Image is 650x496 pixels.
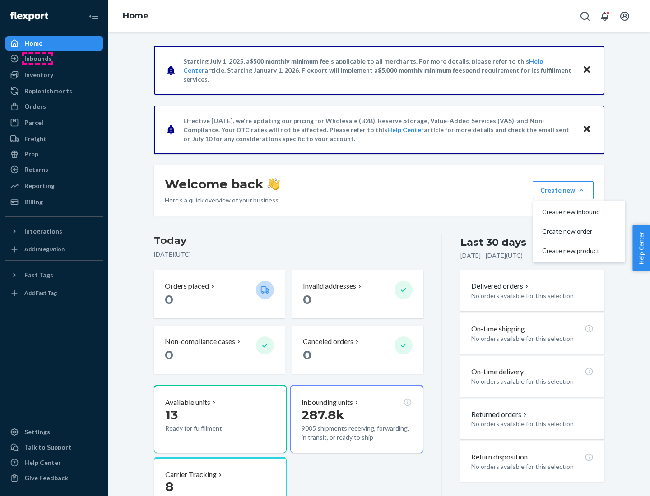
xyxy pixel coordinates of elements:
[5,286,103,300] a: Add Fast Tag
[290,385,423,453] button: Inbounding units287.8k9085 shipments receiving, forwarding, in transit, or ready to ship
[165,281,209,291] p: Orders placed
[24,87,72,96] div: Replenishments
[165,407,178,423] span: 13
[460,235,526,249] div: Last 30 days
[10,12,48,21] img: Flexport logo
[5,471,103,485] button: Give Feedback
[535,202,623,222] button: Create new inbound
[154,270,285,318] button: Orders placed 0
[85,7,103,25] button: Close Navigation
[303,347,311,363] span: 0
[165,424,249,433] p: Ready for fulfillment
[24,118,43,127] div: Parcel
[387,126,424,133] a: Help Center
[303,292,311,307] span: 0
[292,326,423,374] button: Canceled orders 0
[24,289,57,297] div: Add Fast Tag
[5,51,103,66] a: Inbounds
[5,115,103,130] a: Parcel
[5,99,103,114] a: Orders
[165,196,280,205] p: Here’s a quick overview of your business
[123,11,149,21] a: Home
[5,179,103,193] a: Reporting
[5,242,103,257] a: Add Integration
[267,178,280,190] img: hand-wave emoji
[542,228,600,234] span: Create new order
[5,195,103,209] a: Billing
[471,409,529,420] button: Returned orders
[154,250,423,259] p: [DATE] ( UTC )
[5,224,103,239] button: Integrations
[24,271,53,280] div: Fast Tags
[535,222,623,241] button: Create new order
[5,68,103,82] a: Inventory
[183,57,574,84] p: Starting July 1, 2025, a is applicable to all merchants. For more details, please refer to this a...
[5,132,103,146] a: Freight
[5,440,103,455] a: Talk to Support
[165,347,173,363] span: 0
[24,427,50,436] div: Settings
[303,336,353,347] p: Canceled orders
[24,134,46,143] div: Freight
[165,176,280,192] h1: Welcome back
[303,281,356,291] p: Invalid addresses
[576,7,594,25] button: Open Search Box
[165,469,217,480] p: Carrier Tracking
[165,397,210,408] p: Available units
[596,7,614,25] button: Open notifications
[292,270,423,318] button: Invalid addresses 0
[165,336,235,347] p: Non-compliance cases
[533,181,594,199] button: Create newCreate new inboundCreate new orderCreate new product
[24,245,65,253] div: Add Integration
[471,291,594,300] p: No orders available for this selection
[24,102,46,111] div: Orders
[302,397,353,408] p: Inbounding units
[5,84,103,98] a: Replenishments
[632,225,650,271] button: Help Center
[5,162,103,177] a: Returns
[24,54,52,63] div: Inbounds
[183,116,574,143] p: Effective [DATE], we're updating our pricing for Wholesale (B2B), Reserve Storage, Value-Added Se...
[5,455,103,470] a: Help Center
[24,473,68,482] div: Give Feedback
[616,7,634,25] button: Open account menu
[535,241,623,261] button: Create new product
[302,424,412,442] p: 9085 shipments receiving, forwarding, in transit, or ready to ship
[471,452,528,462] p: Return disposition
[471,419,594,428] p: No orders available for this selection
[542,209,600,215] span: Create new inbound
[24,443,71,452] div: Talk to Support
[154,234,423,248] h3: Today
[5,268,103,282] button: Fast Tags
[471,377,594,386] p: No orders available for this selection
[581,64,593,77] button: Close
[471,281,530,291] button: Delivered orders
[460,251,523,260] p: [DATE] - [DATE] ( UTC )
[24,227,62,236] div: Integrations
[5,147,103,161] a: Prep
[5,425,103,439] a: Settings
[24,197,43,207] div: Billing
[378,66,462,74] span: $5,000 monthly minimum fee
[24,165,48,174] div: Returns
[581,123,593,136] button: Close
[471,324,525,334] p: On-time shipping
[471,334,594,343] p: No orders available for this selection
[165,479,173,494] span: 8
[5,36,103,51] a: Home
[250,57,329,65] span: $500 monthly minimum fee
[302,407,344,423] span: 287.8k
[24,39,42,48] div: Home
[24,458,61,467] div: Help Center
[24,150,38,159] div: Prep
[24,181,55,190] div: Reporting
[24,70,53,79] div: Inventory
[542,248,600,254] span: Create new product
[116,3,156,29] ol: breadcrumbs
[471,367,524,377] p: On-time delivery
[471,462,594,471] p: No orders available for this selection
[154,385,287,453] button: Available units13Ready for fulfillment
